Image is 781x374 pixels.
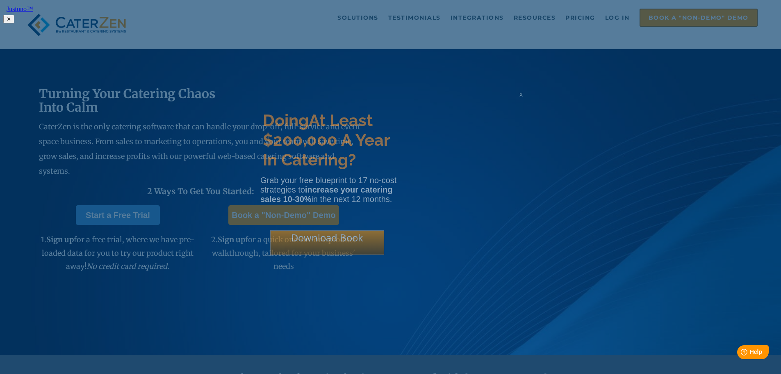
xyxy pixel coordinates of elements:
[260,176,396,204] span: Grab your free blueprint to 17 no-cost strategies to in the next 12 months.
[519,90,523,98] span: x
[291,231,363,244] span: Download Book
[515,90,528,107] div: x
[263,110,309,130] span: Doing
[270,230,384,255] div: Download Book
[263,110,389,169] span: At Least $200,000 A Year In Catering?
[708,342,772,365] iframe: Help widget launcher
[3,15,14,23] button: ✕
[260,185,392,204] strong: increase your catering sales 10-30%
